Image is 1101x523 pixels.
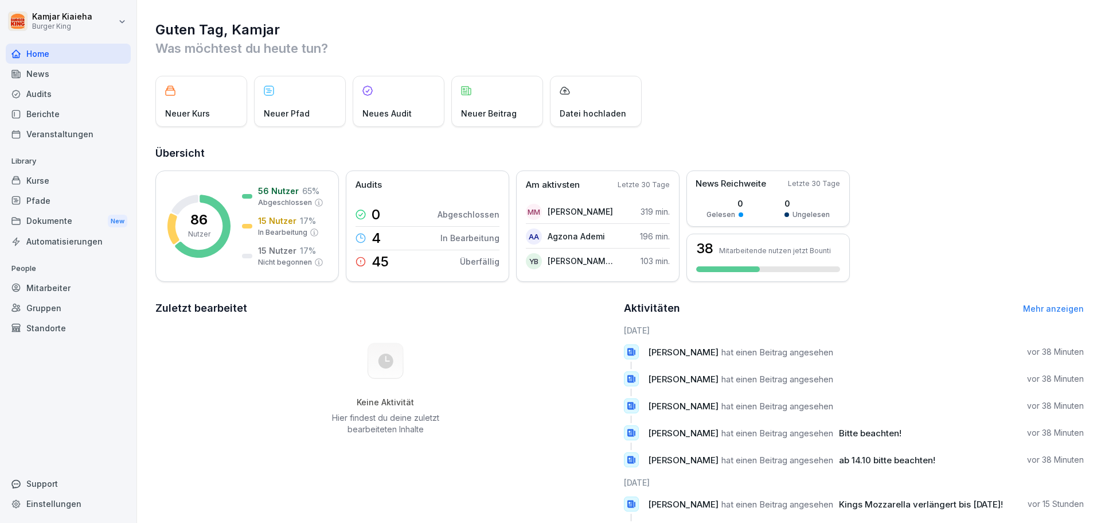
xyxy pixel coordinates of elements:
p: Library [6,152,131,171]
span: [PERSON_NAME] [648,374,719,385]
p: 17 % [300,215,316,227]
p: Nicht begonnen [258,257,312,268]
h5: Keine Aktivität [327,397,443,408]
p: Am aktivsten [526,179,580,192]
p: vor 38 Minuten [1027,373,1084,385]
p: vor 38 Minuten [1027,400,1084,412]
span: Kings Mozzarella verlängert bis [DATE]! [839,499,1003,510]
p: Überfällig [460,255,499,268]
span: Bitte beachten! [839,428,901,439]
a: Berichte [6,104,131,124]
p: 0 [706,197,743,210]
p: Datei hochladen [560,107,626,119]
span: [PERSON_NAME] [648,428,719,439]
p: 4 [372,231,381,245]
div: Support [6,474,131,494]
div: New [108,215,127,228]
a: Veranstaltungen [6,124,131,144]
div: Dokumente [6,211,131,232]
span: [PERSON_NAME] [648,455,719,466]
span: hat einen Beitrag angesehen [721,428,833,439]
div: YB [526,253,542,269]
p: 319 min. [641,206,670,218]
span: ab 14.10 bitte beachten! [839,455,935,466]
h2: Übersicht [155,145,1084,161]
p: People [6,259,131,278]
p: Mitarbeitende nutzen jetzt Bounti [719,246,831,255]
p: 45 [372,255,389,269]
p: Letzte 30 Tage [618,180,670,190]
a: Kurse [6,171,131,191]
p: 0 [784,197,830,210]
div: MM [526,204,542,220]
p: 15 Nutzer [258,245,296,257]
p: 15 Nutzer [258,215,296,227]
p: News Reichweite [696,177,766,191]
p: Abgeschlossen [438,208,499,220]
a: Home [6,44,131,64]
p: Letzte 30 Tage [788,179,840,189]
h6: [DATE] [624,324,1084,336]
p: In Bearbeitung [440,232,499,244]
p: 196 min. [640,230,670,242]
span: hat einen Beitrag angesehen [721,455,833,466]
p: Ungelesen [792,210,830,220]
p: 56 Nutzer [258,185,299,197]
a: News [6,64,131,84]
p: Hier findest du deine zuletzt bearbeiteten Inhalte [327,412,443,435]
h1: Guten Tag, Kamjar [155,21,1084,39]
a: DokumenteNew [6,211,131,232]
p: Burger King [32,22,92,30]
a: Gruppen [6,298,131,318]
p: Abgeschlossen [258,197,312,208]
span: hat einen Beitrag angesehen [721,347,833,358]
p: vor 38 Minuten [1027,427,1084,439]
a: Automatisierungen [6,231,131,251]
p: vor 15 Stunden [1028,498,1084,510]
span: [PERSON_NAME] [648,401,719,412]
div: AA [526,228,542,245]
p: Nutzer [188,229,210,239]
p: Neuer Pfad [264,107,310,119]
p: Agzona Ademi [548,230,605,242]
p: Audits [356,179,382,192]
a: Mitarbeiter [6,278,131,298]
a: Audits [6,84,131,104]
p: Gelesen [706,210,735,220]
span: hat einen Beitrag angesehen [721,499,833,510]
p: 103 min. [641,255,670,267]
a: Standorte [6,318,131,338]
p: [PERSON_NAME]-Abdelkouddous [PERSON_NAME] [548,255,614,267]
a: Einstellungen [6,494,131,514]
span: hat einen Beitrag angesehen [721,374,833,385]
p: Neuer Kurs [165,107,210,119]
a: Mehr anzeigen [1023,304,1084,313]
h2: Zuletzt bearbeitet [155,300,616,316]
p: 86 [190,213,208,227]
p: vor 38 Minuten [1027,454,1084,466]
p: 17 % [300,245,316,257]
p: Neuer Beitrag [461,107,517,119]
p: In Bearbeitung [258,227,307,238]
a: Pfade [6,191,131,211]
p: [PERSON_NAME] [548,206,613,218]
p: vor 38 Minuten [1027,346,1084,358]
p: Neues Audit [362,107,412,119]
h6: [DATE] [624,476,1084,489]
h3: 38 [696,242,713,255]
p: 65 % [302,185,319,197]
p: Kamjar Kiaieha [32,12,92,22]
span: [PERSON_NAME] [648,499,719,510]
